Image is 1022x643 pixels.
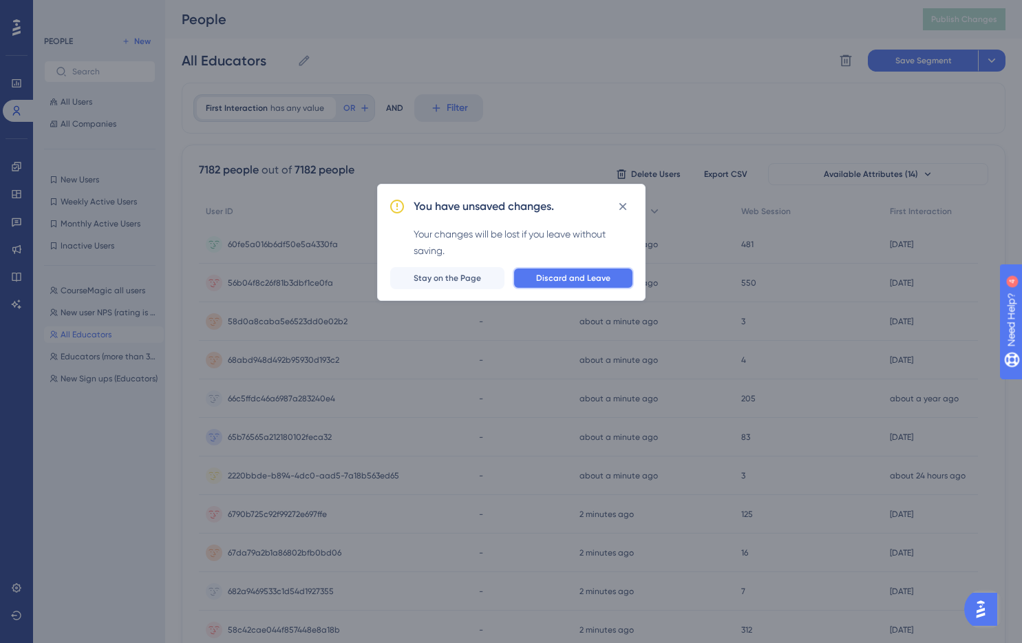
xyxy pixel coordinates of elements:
iframe: UserGuiding AI Assistant Launcher [964,589,1005,630]
span: Discard and Leave [536,273,610,284]
div: Your changes will be lost if you leave without saving. [414,226,634,259]
span: Stay on the Page [414,273,481,284]
div: 4 [96,7,100,18]
span: Need Help? [32,3,86,20]
h2: You have unsaved changes. [414,198,554,215]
